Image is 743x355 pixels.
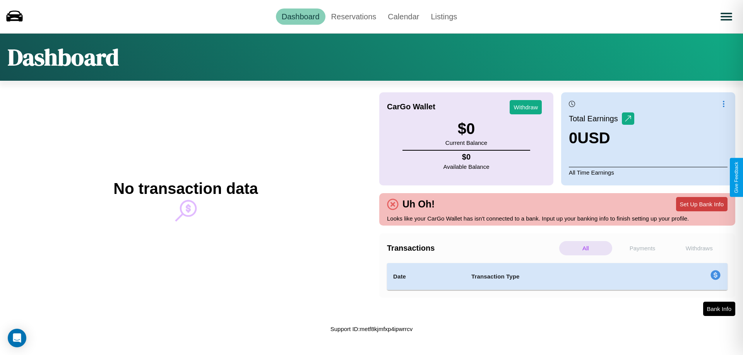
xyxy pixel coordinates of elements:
[393,272,459,281] h4: Date
[510,100,542,114] button: Withdraw
[569,129,634,147] h3: 0 USD
[443,161,490,172] p: Available Balance
[443,153,490,161] h4: $ 0
[8,41,119,73] h1: Dashboard
[716,6,737,27] button: Open menu
[569,167,728,178] p: All Time Earnings
[382,8,425,25] a: Calendar
[559,241,612,255] p: All
[425,8,463,25] a: Listings
[330,324,413,334] p: Support ID: metf8kjmfxp4ipwrrcv
[445,120,487,138] h3: $ 0
[387,263,728,290] table: simple table
[276,8,325,25] a: Dashboard
[325,8,382,25] a: Reservations
[387,213,728,224] p: Looks like your CarGo Wallet has isn't connected to a bank. Input up your banking info to finish ...
[471,272,647,281] h4: Transaction Type
[8,329,26,347] div: Open Intercom Messenger
[399,199,438,210] h4: Uh Oh!
[387,244,557,253] h4: Transactions
[387,102,435,111] h4: CarGo Wallet
[734,162,739,193] div: Give Feedback
[616,241,669,255] p: Payments
[569,112,622,126] p: Total Earnings
[113,180,258,197] h2: No transaction data
[445,138,487,148] p: Current Balance
[676,197,728,211] button: Set Up Bank Info
[673,241,726,255] p: Withdraws
[703,302,735,316] button: Bank Info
